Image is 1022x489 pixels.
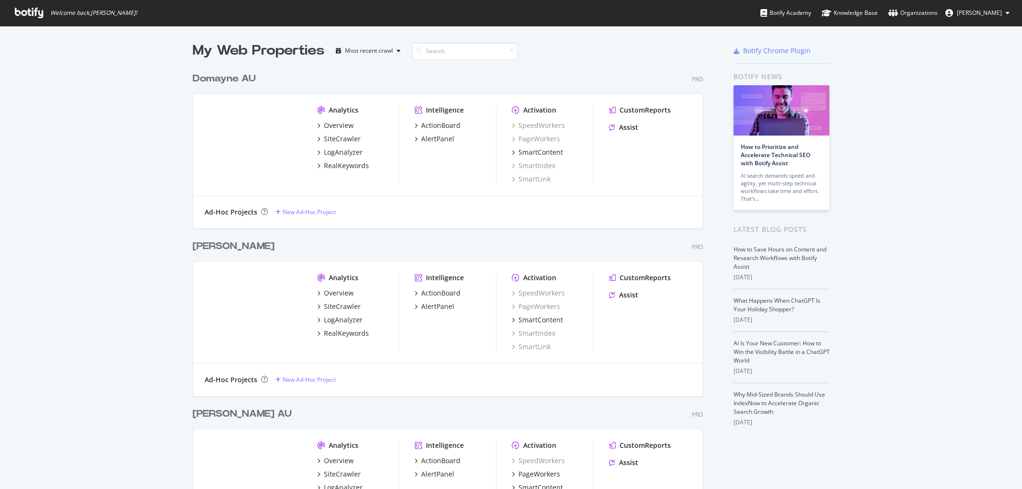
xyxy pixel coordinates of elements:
[324,315,363,325] div: LogAnalyzer
[734,46,811,56] a: Botify Chrome Plugin
[609,458,638,467] a: Assist
[421,456,460,466] div: ActionBoard
[619,458,638,467] div: Assist
[345,48,393,54] div: Most recent crawl
[414,134,454,144] a: AlertPanel
[426,273,464,283] div: Intelligence
[324,288,354,298] div: Overview
[512,148,563,157] a: SmartContent
[193,239,275,253] div: [PERSON_NAME]
[193,407,296,421] a: [PERSON_NAME] AU
[523,105,556,115] div: Activation
[193,239,278,253] a: [PERSON_NAME]
[421,134,454,144] div: AlertPanel
[609,273,671,283] a: CustomReports
[421,288,460,298] div: ActionBoard
[193,72,256,86] div: Domayne AU
[412,43,517,59] input: Search
[957,9,1002,17] span: Matt Smiles
[421,302,454,311] div: AlertPanel
[329,441,358,450] div: Analytics
[734,85,829,136] img: How to Prioritize and Accelerate Technical SEO with Botify Assist
[512,315,563,325] a: SmartContent
[822,8,878,18] div: Knowledge Base
[324,161,369,171] div: RealKeywords
[512,469,560,479] a: PageWorkers
[421,469,454,479] div: AlertPanel
[512,288,565,298] a: SpeedWorkers
[324,121,354,130] div: Overview
[512,302,560,311] a: PageWorkers
[317,456,354,466] a: Overview
[620,441,671,450] div: CustomReports
[324,134,361,144] div: SiteCrawler
[317,288,354,298] a: Overview
[193,72,260,86] a: Domayne AU
[317,469,361,479] a: SiteCrawler
[512,329,555,338] a: SmartIndex
[734,418,830,427] div: [DATE]
[760,8,811,18] div: Botify Academy
[193,41,324,60] div: My Web Properties
[619,290,638,300] div: Assist
[609,105,671,115] a: CustomReports
[512,161,555,171] a: SmartIndex
[692,243,703,251] div: Pro
[205,375,257,385] div: Ad-Hoc Projects
[283,208,336,216] div: New Ad-Hoc Project
[609,290,638,300] a: Assist
[205,105,302,183] img: www.domayne.com.au
[512,342,551,352] a: SmartLink
[512,134,560,144] a: PageWorkers
[329,273,358,283] div: Analytics
[205,273,302,351] img: www.joycemayne.com.au
[512,456,565,466] a: SpeedWorkers
[317,161,369,171] a: RealKeywords
[620,273,671,283] div: CustomReports
[734,316,830,324] div: [DATE]
[938,5,1017,21] button: [PERSON_NAME]
[324,469,361,479] div: SiteCrawler
[421,121,460,130] div: ActionBoard
[414,469,454,479] a: AlertPanel
[734,245,827,271] a: How to Save Hours on Content and Research Workflows with Botify Assist
[276,375,336,384] a: New Ad-Hoc Project
[734,296,820,313] a: What Happens When ChatGPT Is Your Holiday Shopper?
[193,407,292,421] div: [PERSON_NAME] AU
[317,315,363,325] a: LogAnalyzer
[734,273,830,282] div: [DATE]
[888,8,938,18] div: Organizations
[50,9,137,17] span: Welcome back, [PERSON_NAME] !
[734,224,830,235] div: Latest Blog Posts
[414,288,460,298] a: ActionBoard
[734,71,830,82] div: Botify news
[317,134,361,144] a: SiteCrawler
[317,329,369,338] a: RealKeywords
[734,339,830,364] a: AI Is Your New Customer: How to Win the Visibility Battle in a ChatGPT World
[329,105,358,115] div: Analytics
[518,315,563,325] div: SmartContent
[619,123,638,132] div: Assist
[512,121,565,130] a: SpeedWorkers
[741,172,822,203] div: AI search demands speed and agility, yet multi-step technical workflows take time and effort. Tha...
[324,148,363,157] div: LogAnalyzer
[523,441,556,450] div: Activation
[414,121,460,130] a: ActionBoard
[512,174,551,184] a: SmartLink
[734,367,830,375] div: [DATE]
[317,148,363,157] a: LogAnalyzer
[620,105,671,115] div: CustomReports
[317,302,361,311] a: SiteCrawler
[317,121,354,130] a: Overview
[741,143,810,167] a: How to Prioritize and Accelerate Technical SEO with Botify Assist
[283,375,336,384] div: New Ad-Hoc Project
[743,46,811,56] div: Botify Chrome Plugin
[518,148,563,157] div: SmartContent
